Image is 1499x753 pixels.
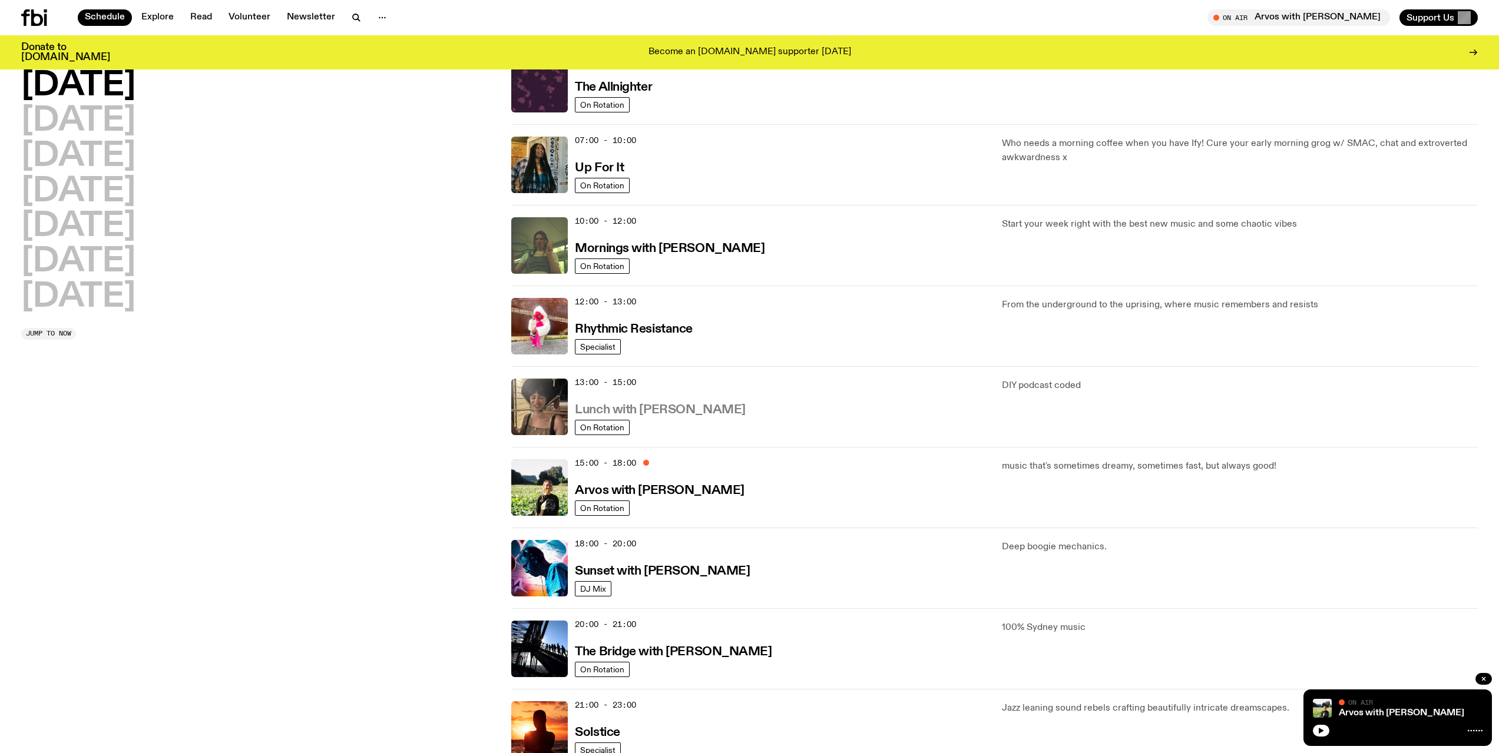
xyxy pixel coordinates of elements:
h3: Mornings with [PERSON_NAME] [575,243,765,255]
span: On Rotation [580,100,624,109]
button: [DATE] [21,105,135,138]
span: 10:00 - 12:00 [575,215,636,227]
span: 12:00 - 13:00 [575,296,636,307]
a: On Rotation [575,97,630,112]
a: On Rotation [575,500,630,516]
a: The Bridge with [PERSON_NAME] [575,643,772,658]
span: Jump to now [26,330,71,337]
span: 15:00 - 18:00 [575,457,636,469]
button: [DATE] [21,210,135,243]
img: Bri is smiling and wearing a black t-shirt. She is standing in front of a lush, green field. Ther... [511,459,568,516]
span: DJ Mix [580,584,606,593]
a: Volunteer [221,9,277,26]
p: music that's sometimes dreamy, sometimes fast, but always good! [1002,459,1478,473]
button: [DATE] [21,69,135,102]
h3: Donate to [DOMAIN_NAME] [21,42,110,62]
button: [DATE] [21,175,135,208]
span: 18:00 - 20:00 [575,538,636,549]
a: Arvos with [PERSON_NAME] [1339,708,1464,718]
img: People climb Sydney's Harbour Bridge [511,621,568,677]
a: Solstice [575,724,620,739]
span: On Rotation [580,665,624,674]
p: DIY podcast coded [1002,379,1478,393]
h3: Rhythmic Resistance [575,323,693,336]
h3: The Allnighter [575,81,652,94]
p: 100% Sydney music [1002,621,1478,635]
a: Schedule [78,9,132,26]
span: 20:00 - 21:00 [575,619,636,630]
p: Jazz leaning sound rebels crafting beautifully intricate dreamscapes. [1002,701,1478,715]
button: On AirArvos with [PERSON_NAME] [1207,9,1390,26]
span: On Rotation [580,261,624,270]
a: Rhythmic Resistance [575,321,693,336]
a: Mornings with [PERSON_NAME] [575,240,765,255]
h3: Lunch with [PERSON_NAME] [575,404,745,416]
a: Specialist [575,339,621,354]
button: Support Us [1399,9,1478,26]
span: Specialist [580,342,616,351]
a: On Rotation [575,178,630,193]
h3: Arvos with [PERSON_NAME] [575,485,744,497]
h3: Up For It [575,162,624,174]
span: 07:00 - 10:00 [575,135,636,146]
p: Deep boogie mechanics. [1002,540,1478,554]
h3: The Bridge with [PERSON_NAME] [575,646,772,658]
span: 21:00 - 23:00 [575,699,636,711]
p: Start your week right with the best new music and some chaotic vibes [1002,217,1478,231]
img: Jim Kretschmer in a really cute outfit with cute braids, standing on a train holding up a peace s... [511,217,568,274]
p: From the underground to the uprising, where music remembers and resists [1002,298,1478,312]
a: Lunch with [PERSON_NAME] [575,402,745,416]
span: On Rotation [580,181,624,190]
button: Jump to now [21,328,76,340]
h3: Solstice [575,727,620,739]
img: Simon Caldwell stands side on, looking downwards. He has headphones on. Behind him is a brightly ... [511,540,568,596]
button: [DATE] [21,281,135,314]
a: On Rotation [575,662,630,677]
a: Read [183,9,219,26]
p: Who needs a morning coffee when you have Ify! Cure your early morning grog w/ SMAC, chat and extr... [1002,137,1478,165]
button: [DATE] [21,140,135,173]
a: Newsletter [280,9,342,26]
a: On Rotation [575,258,630,274]
a: DJ Mix [575,581,611,596]
h3: Sunset with [PERSON_NAME] [575,565,750,578]
a: Up For It [575,160,624,174]
a: On Rotation [575,420,630,435]
a: Explore [134,9,181,26]
img: Bri is smiling and wearing a black t-shirt. She is standing in front of a lush, green field. Ther... [1313,699,1332,718]
button: [DATE] [21,246,135,278]
p: Become an [DOMAIN_NAME] supporter [DATE] [648,47,851,58]
span: Support Us [1407,12,1454,23]
span: On Air [1348,698,1373,706]
a: The Allnighter [575,79,652,94]
img: Attu crouches on gravel in front of a brown wall. They are wearing a white fur coat with a hood, ... [511,298,568,354]
span: On Rotation [580,423,624,432]
a: Arvos with [PERSON_NAME] [575,482,744,497]
span: 13:00 - 15:00 [575,377,636,388]
span: On Rotation [580,503,624,512]
a: Sunset with [PERSON_NAME] [575,563,750,578]
img: Ify - a Brown Skin girl with black braided twists, looking up to the side with her tongue stickin... [511,137,568,193]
